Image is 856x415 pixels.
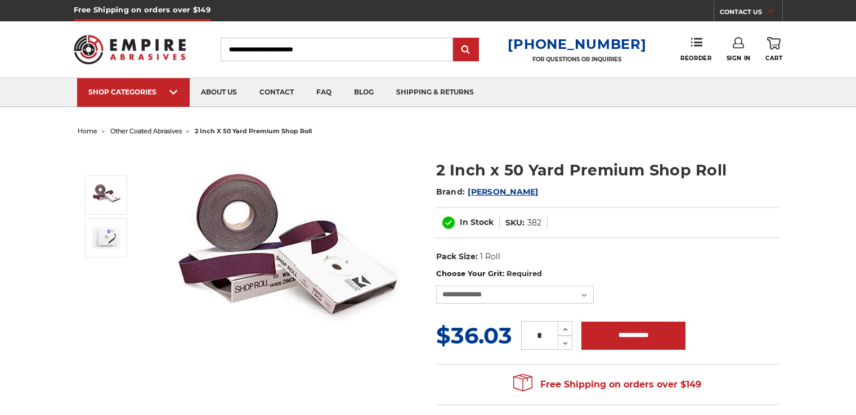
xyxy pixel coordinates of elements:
img: Empire Abrasives [74,28,186,71]
a: Cart [765,37,782,62]
div: SHOP CATEGORIES [88,88,178,96]
img: 2 Inch x 50 Yard Premium Shop Roll [92,227,120,249]
span: $36.03 [436,322,512,349]
a: home [78,127,97,135]
a: Reorder [680,37,711,61]
a: contact [248,78,305,107]
a: about us [190,78,248,107]
span: In Stock [460,217,494,227]
h1: 2 Inch x 50 Yard Premium Shop Roll [436,159,779,181]
dd: 382 [527,217,541,229]
dt: Pack Size: [436,251,478,263]
img: 2 Inch x 50 Yard Premium Shop Roll [92,181,120,209]
input: Submit [455,39,477,61]
p: FOR QUESTIONS OR INQUIRIES [508,56,646,63]
small: Required [507,269,542,278]
span: Sign In [727,55,751,62]
a: [PHONE_NUMBER] [508,36,646,52]
img: 2 Inch x 50 Yard Premium Shop Roll [174,147,399,372]
span: Free Shipping on orders over $149 [513,373,701,396]
label: Choose Your Grit: [436,268,779,279]
a: CONTACT US [720,6,782,21]
dt: SKU: [505,217,525,229]
a: other coated abrasives [110,127,182,135]
dd: 1 Roll [480,251,500,263]
a: faq [305,78,343,107]
span: Cart [765,55,782,62]
span: 2 inch x 50 yard premium shop roll [195,127,312,135]
a: [PERSON_NAME] [468,187,538,197]
span: Brand: [436,187,465,197]
a: blog [343,78,385,107]
span: Reorder [680,55,711,62]
a: shipping & returns [385,78,485,107]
